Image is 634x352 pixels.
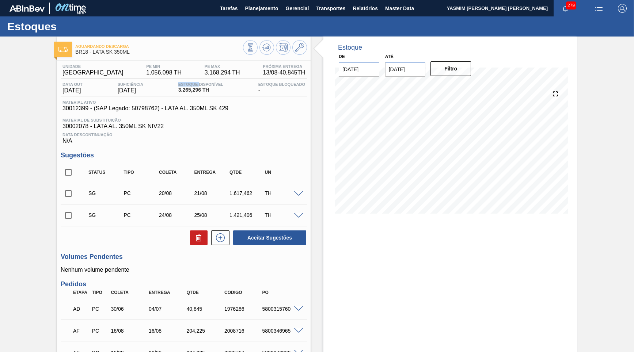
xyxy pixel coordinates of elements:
[7,22,137,31] h1: Estoques
[316,4,345,13] span: Transportes
[109,290,151,295] div: Coleta
[243,40,258,55] button: Visão Geral dos Estoques
[385,62,426,77] input: dd/mm/yyyy
[223,306,265,312] div: 1976286
[178,87,223,93] span: 3.265,296 TH
[385,54,394,59] label: Até
[10,5,45,12] img: TNhmsLtSVTkK8tSr43FrP2fwEKptu5GPRR3wAAAABJRU5ErkJggg==
[223,290,265,295] div: Código
[193,212,232,218] div: 25/08/2025
[263,212,302,218] div: TH
[62,87,83,94] span: [DATE]
[257,82,307,94] div: -
[223,328,265,334] div: 2008716
[61,152,307,159] h3: Sugestões
[61,130,307,144] div: N/A
[62,105,228,112] span: 30012399 - (SAP Legado: 50798762) - LATA AL. 350ML SK 429
[147,328,189,334] div: 16/08/2025
[90,290,110,295] div: Tipo
[178,82,223,87] span: Estoque Disponível
[146,69,182,76] span: 1.056,098 TH
[193,190,232,196] div: 21/08/2025
[146,64,182,69] span: PE MIN
[220,4,238,13] span: Tarefas
[87,170,126,175] div: Status
[73,328,89,334] p: AF
[193,170,232,175] div: Entrega
[263,69,305,76] span: 13/08 - 40,845 TH
[261,328,303,334] div: 5800346965
[259,40,274,55] button: Atualizar Gráfico
[118,82,143,87] span: Suficiência
[292,40,307,55] button: Ir ao Master Data / Geral
[205,69,240,76] span: 3.168,294 TH
[90,306,110,312] div: Pedido de Compra
[228,212,267,218] div: 1.421,406
[186,230,208,245] div: Excluir Sugestões
[122,212,161,218] div: Pedido de Compra
[430,61,471,76] button: Filtro
[157,170,196,175] div: Coleta
[185,306,227,312] div: 40,845
[87,190,126,196] div: Sugestão Criada
[245,4,278,13] span: Planejamento
[157,190,196,196] div: 20/08/2025
[229,230,307,246] div: Aceitar Sugestões
[73,306,89,312] p: AD
[62,82,83,87] span: Data out
[263,64,305,69] span: Próxima Entrega
[62,123,305,130] span: 30002078 - LATA AL. 350ML SK NIV22
[61,253,307,261] h3: Volumes Pendentes
[185,328,227,334] div: 204,225
[62,118,305,122] span: Material de Substituição
[228,170,267,175] div: Qtde
[147,290,189,295] div: Entrega
[263,190,302,196] div: TH
[122,170,161,175] div: Tipo
[71,290,91,295] div: Etapa
[233,230,306,245] button: Aceitar Sugestões
[258,82,305,87] span: Estoque Bloqueado
[157,212,196,218] div: 24/08/2025
[147,306,189,312] div: 04/07/2025
[554,3,577,14] button: Notificações
[286,4,309,13] span: Gerencial
[566,1,576,9] span: 279
[263,170,302,175] div: UN
[61,280,307,288] h3: Pedidos
[353,4,377,13] span: Relatórios
[109,328,151,334] div: 16/08/2025
[71,301,91,317] div: Aguardando Descarga
[339,54,345,59] label: De
[385,4,414,13] span: Master Data
[71,323,91,339] div: Aguardando Faturamento
[109,306,151,312] div: 30/06/2025
[75,44,243,49] span: Aguardando Descarga
[62,133,305,137] span: Data Descontinuação
[185,290,227,295] div: Qtde
[595,4,603,13] img: userActions
[205,64,240,69] span: PE MAX
[338,44,362,51] div: Estoque
[208,230,229,245] div: Nova sugestão
[61,267,307,273] p: Nenhum volume pendente
[276,40,291,55] button: Programar Estoque
[261,306,303,312] div: 5800315760
[87,212,126,218] div: Sugestão Criada
[58,47,68,52] img: Ícone
[90,328,110,334] div: Pedido de Compra
[618,4,627,13] img: Logout
[118,87,143,94] span: [DATE]
[75,49,243,55] span: BR18 - LATA SK 350ML
[122,190,161,196] div: Pedido de Compra
[62,100,228,104] span: Material ativo
[62,69,124,76] span: [GEOGRAPHIC_DATA]
[339,62,379,77] input: dd/mm/yyyy
[261,290,303,295] div: PO
[228,190,267,196] div: 1.617,462
[62,64,124,69] span: Unidade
